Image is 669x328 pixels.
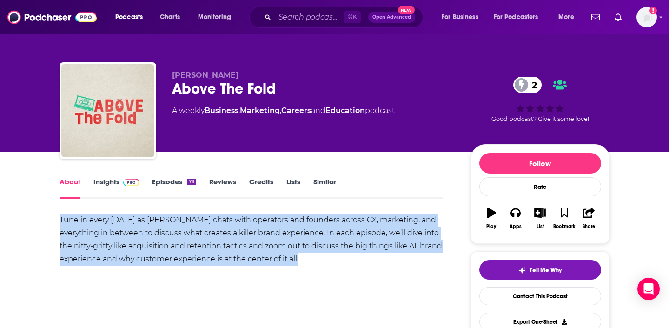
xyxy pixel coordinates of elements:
button: Show profile menu [636,7,657,27]
a: Business [205,106,238,115]
div: Play [486,224,496,229]
button: Play [479,201,503,235]
a: About [60,177,80,199]
div: 2Good podcast? Give it some love! [470,71,610,128]
button: tell me why sparkleTell Me Why [479,260,601,280]
a: Episodes78 [152,177,196,199]
div: Rate [479,177,601,196]
button: open menu [552,10,586,25]
a: 2 [513,77,542,93]
span: [PERSON_NAME] [172,71,238,80]
a: Contact This Podcast [479,287,601,305]
img: tell me why sparkle [518,267,526,274]
button: Follow [479,153,601,174]
button: Apps [503,201,528,235]
button: Bookmark [552,201,576,235]
button: List [528,201,552,235]
span: For Podcasters [494,11,538,24]
a: Education [325,106,365,115]
span: and [311,106,325,115]
div: Share [583,224,595,229]
a: Charts [154,10,185,25]
button: open menu [488,10,552,25]
a: Marketing [240,106,280,115]
a: Credits [249,177,273,199]
button: open menu [435,10,490,25]
svg: Add a profile image [649,7,657,14]
span: Podcasts [115,11,143,24]
div: Open Intercom Messenger [637,278,660,300]
span: , [238,106,240,115]
span: For Business [442,11,478,24]
a: Lists [286,177,300,199]
span: Good podcast? Give it some love! [491,115,589,122]
div: Tune in every [DATE] as [PERSON_NAME] chats with operators and founders across CX, marketing, and... [60,214,443,266]
div: Apps [510,224,522,229]
a: Show notifications dropdown [611,9,625,25]
button: Open AdvancedNew [368,12,415,23]
div: Bookmark [553,224,575,229]
a: InsightsPodchaser Pro [93,177,139,199]
span: Tell Me Why [530,267,562,274]
span: Logged in as SolComms [636,7,657,27]
div: List [537,224,544,229]
span: Open Advanced [372,15,411,20]
span: Charts [160,11,180,24]
span: ⌘ K [344,11,361,23]
button: open menu [109,10,155,25]
img: Above The Fold [61,64,154,157]
div: 78 [187,179,196,185]
img: Podchaser Pro [123,179,139,186]
span: 2 [523,77,542,93]
button: Share [576,201,601,235]
img: Podchaser - Follow, Share and Rate Podcasts [7,8,97,26]
div: A weekly podcast [172,105,395,116]
a: Show notifications dropdown [588,9,603,25]
a: Similar [313,177,336,199]
div: Search podcasts, credits, & more... [258,7,432,28]
span: Monitoring [198,11,231,24]
a: Reviews [209,177,236,199]
a: Careers [281,106,311,115]
span: , [280,106,281,115]
input: Search podcasts, credits, & more... [275,10,344,25]
button: open menu [192,10,243,25]
img: User Profile [636,7,657,27]
span: New [398,6,415,14]
span: More [558,11,574,24]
